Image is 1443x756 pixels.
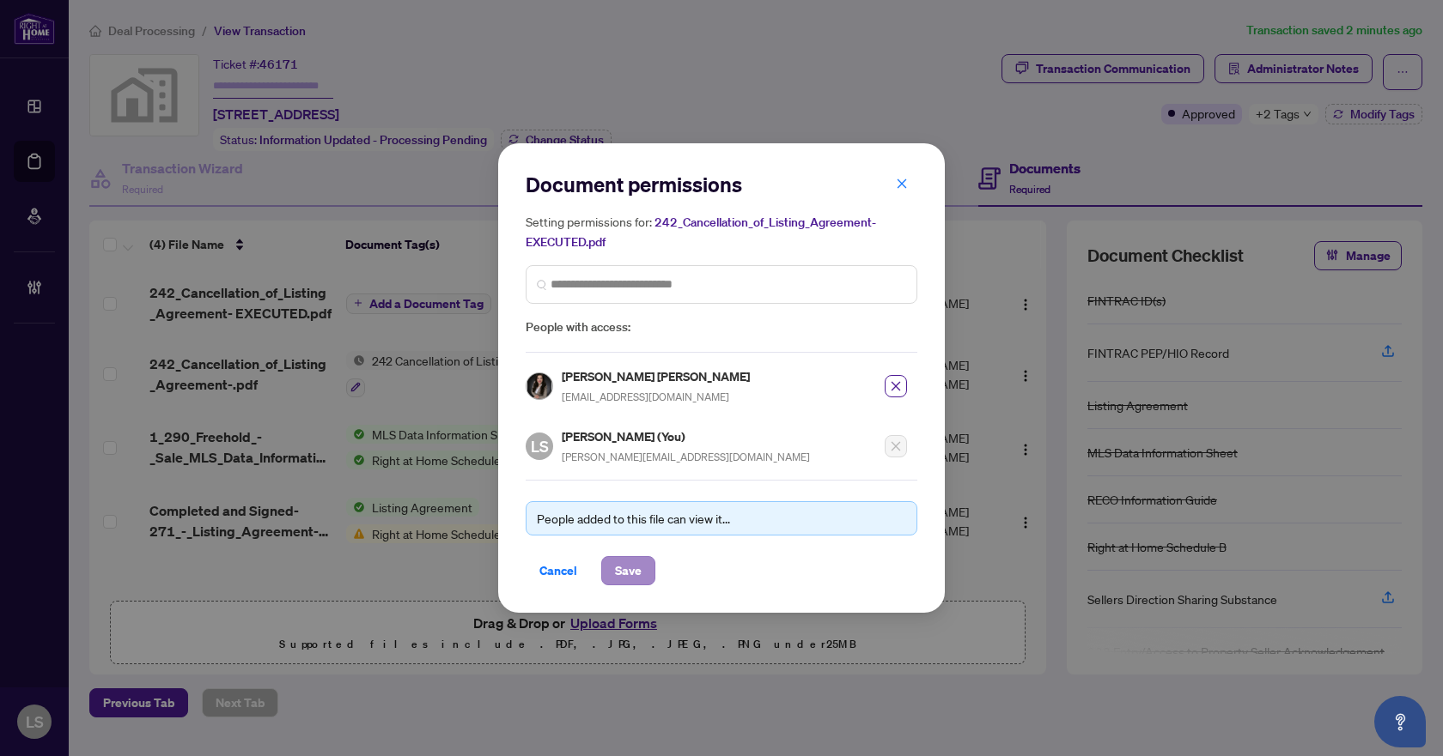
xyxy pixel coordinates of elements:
[537,280,547,290] img: search_icon
[539,557,577,584] span: Cancel
[1374,696,1426,747] button: Open asap
[526,215,876,250] span: 242_Cancellation_of_Listing_Agreement- EXECUTED.pdf
[537,509,906,528] div: People added to this file can view it...
[615,557,642,584] span: Save
[896,178,908,190] span: close
[526,171,917,198] h2: Document permissions
[562,451,810,463] span: [PERSON_NAME][EMAIL_ADDRESS][DOMAIN_NAME]
[562,426,810,446] h5: [PERSON_NAME] (You)
[526,318,917,337] span: People with access:
[890,380,902,392] span: close
[526,556,591,585] button: Cancel
[601,556,655,585] button: Save
[526,212,917,251] h5: Setting permissions for:
[562,366,752,386] h5: [PERSON_NAME] [PERSON_NAME]
[562,390,729,403] span: [EMAIL_ADDRESS][DOMAIN_NAME]
[527,373,552,399] img: Profile Icon
[531,434,549,458] span: LS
